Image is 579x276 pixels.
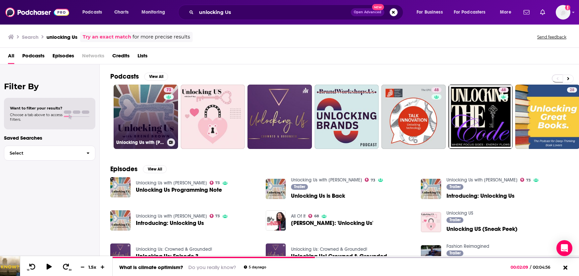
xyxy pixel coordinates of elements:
span: [PERSON_NAME]: 'Unlocking Us' [291,220,373,226]
a: All [8,50,14,64]
a: Charts [110,7,133,18]
span: 48 [434,87,439,94]
a: Podcasts [22,50,45,64]
svg: Add a profile image [565,5,570,10]
span: Trailer [449,218,461,222]
a: Introducing: Unlocking Us [446,193,515,199]
div: 1.5 x [87,264,98,270]
div: Search podcasts, credits, & more... [184,5,410,20]
a: What is climate optimism? [119,264,183,270]
img: Unlocking Us Programming Note [110,177,131,197]
a: Welcome to Unlocking us [421,245,441,265]
button: View All [144,73,168,81]
span: Credits [112,50,130,64]
a: Brené Brown: 'Unlocking Us' [266,210,286,231]
button: Open AdvancedNew [351,8,384,16]
span: Trailer [294,185,305,189]
button: open menu [412,7,451,18]
span: for more precise results [133,33,190,41]
button: Select [4,146,95,161]
span: 73 [526,179,531,182]
a: Unlocking Us: Episode 3 [136,253,199,259]
a: Unlocking Us is Back [291,193,345,199]
button: open menu [137,7,174,18]
span: For Podcasters [454,8,486,17]
a: All Of It [291,213,306,219]
input: Search podcasts, credits, & more... [196,7,351,18]
a: 73 [520,178,531,182]
a: Show notifications dropdown [537,7,548,18]
span: Podcasts [82,8,102,17]
a: Try an exact match [83,33,131,41]
a: Episodes [52,50,74,64]
a: Introducing: Unlocking Us [136,220,204,226]
a: Unlocking Us: Crowned & Grounded! [291,246,367,252]
a: Unlocking US [446,210,473,216]
button: open menu [495,7,520,18]
span: 28 [570,87,574,94]
span: Monitoring [142,8,165,17]
span: 73 [215,181,220,184]
a: Lists [138,50,147,64]
span: 73 [215,215,220,218]
a: 48 [381,85,446,149]
span: Trailer [449,185,461,189]
span: Networks [82,50,104,64]
a: 48 [448,85,513,149]
h2: Episodes [110,165,138,173]
span: Want to filter your results? [10,106,62,110]
a: Unlocking Us! Crowned & Grounded [291,253,387,259]
h2: Podcasts [110,72,139,81]
a: 73 [365,178,375,182]
span: Open Advanced [354,11,381,14]
span: / [530,265,531,270]
a: 73Unlocking Us with [PERSON_NAME] [114,85,178,149]
h3: unlocking Us [47,34,77,40]
a: 28 [567,87,577,93]
img: Unlocking Us! Crowned & Grounded [266,243,286,264]
a: PodcastsView All [110,72,168,81]
a: Show notifications dropdown [521,7,532,18]
a: Unlocking US (Sneak Peek) [421,212,441,232]
span: Select [4,151,81,155]
a: 48 [499,87,509,93]
a: Brené Brown: 'Unlocking Us' [291,220,373,226]
a: Introducing: Unlocking Us [421,179,441,199]
span: 73 [371,179,375,182]
span: Unlocking Us Programming Note [136,187,222,193]
a: Unlocking Us is Back [266,179,286,199]
span: For Business [417,8,443,17]
h3: Search [22,34,39,40]
a: EpisodesView All [110,165,167,173]
img: Podchaser - Follow, Share and Rate Podcasts [5,6,69,19]
h3: Unlocking Us with [PERSON_NAME] [116,140,164,145]
a: 73 [164,87,174,93]
span: 30 [69,269,71,271]
span: 48 [501,87,506,94]
a: Fashion Reimagined [446,243,489,249]
button: 10 [26,263,38,271]
a: Unlocking US (Sneak Peek) [446,226,518,232]
button: View All [143,165,167,173]
img: Introducing: Unlocking Us [110,210,131,231]
img: Unlocking Us: Episode 3 [110,243,131,264]
a: 73 [210,214,220,218]
span: Trailer [449,251,461,255]
a: Unlocking Us with Brené Brown [291,177,362,183]
div: Open Intercom Messenger [556,240,572,256]
button: open menu [449,7,495,18]
a: Unlocking Us with Brené Brown [446,177,518,183]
